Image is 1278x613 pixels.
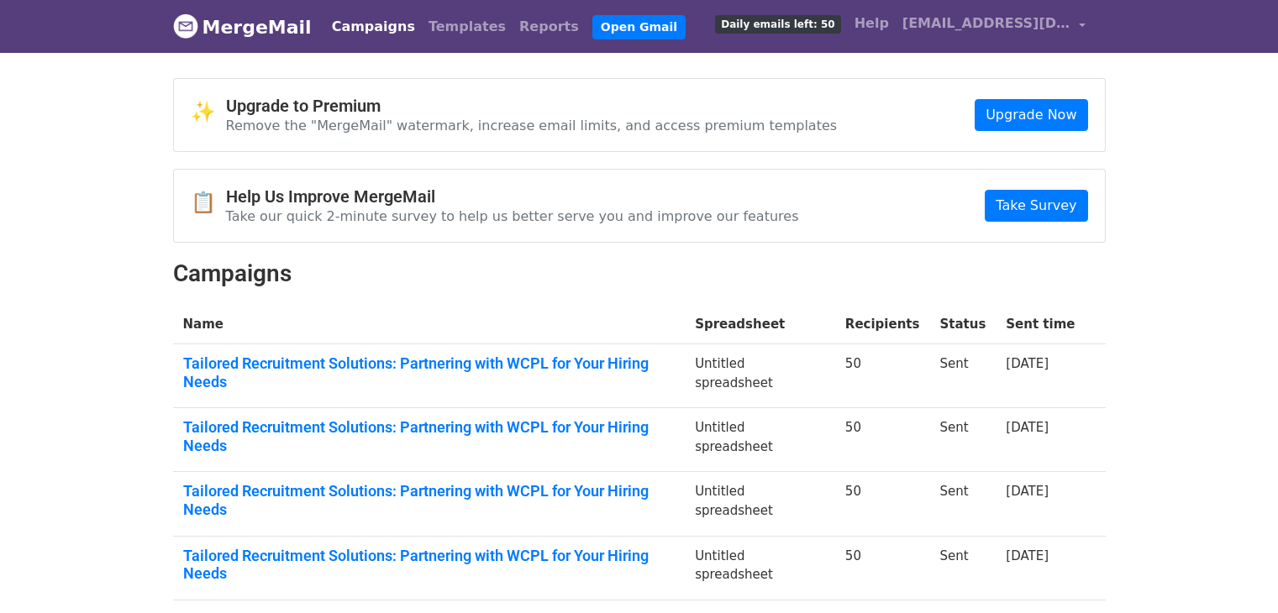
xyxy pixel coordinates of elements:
[592,15,686,39] a: Open Gmail
[183,418,676,454] a: Tailored Recruitment Solutions: Partnering with WCPL for Your Hiring Needs
[226,207,799,225] p: Take our quick 2-minute survey to help us better serve you and improve our features
[226,96,838,116] h4: Upgrade to Premium
[715,15,840,34] span: Daily emails left: 50
[183,547,676,583] a: Tailored Recruitment Solutions: Partnering with WCPL for Your Hiring Needs
[929,344,996,408] td: Sent
[835,305,930,344] th: Recipients
[173,13,198,39] img: MergeMail logo
[835,408,930,472] td: 50
[1006,548,1049,563] a: [DATE]
[896,7,1092,46] a: [EMAIL_ADDRESS][DOMAIN_NAME]
[1006,484,1049,499] a: [DATE]
[1006,356,1049,371] a: [DATE]
[996,305,1085,344] th: Sent time
[902,13,1070,34] span: [EMAIL_ADDRESS][DOMAIN_NAME]
[191,191,226,215] span: 📋
[835,536,930,600] td: 50
[685,344,835,408] td: Untitled spreadsheet
[835,344,930,408] td: 50
[985,190,1087,222] a: Take Survey
[191,100,226,124] span: ✨
[173,305,686,344] th: Name
[685,536,835,600] td: Untitled spreadsheet
[929,472,996,536] td: Sent
[173,259,1106,288] h2: Campaigns
[685,472,835,536] td: Untitled spreadsheet
[1006,420,1049,435] a: [DATE]
[183,482,676,518] a: Tailored Recruitment Solutions: Partnering with WCPL for Your Hiring Needs
[422,10,513,44] a: Templates
[835,472,930,536] td: 50
[325,10,422,44] a: Campaigns
[173,9,312,45] a: MergeMail
[929,536,996,600] td: Sent
[226,117,838,134] p: Remove the "MergeMail" watermark, increase email limits, and access premium templates
[183,354,676,390] a: Tailored Recruitment Solutions: Partnering with WCPL for Your Hiring Needs
[708,7,847,40] a: Daily emails left: 50
[929,408,996,472] td: Sent
[685,408,835,472] td: Untitled spreadsheet
[226,186,799,207] h4: Help Us Improve MergeMail
[848,7,896,40] a: Help
[513,10,586,44] a: Reports
[929,305,996,344] th: Status
[685,305,835,344] th: Spreadsheet
[975,99,1087,131] a: Upgrade Now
